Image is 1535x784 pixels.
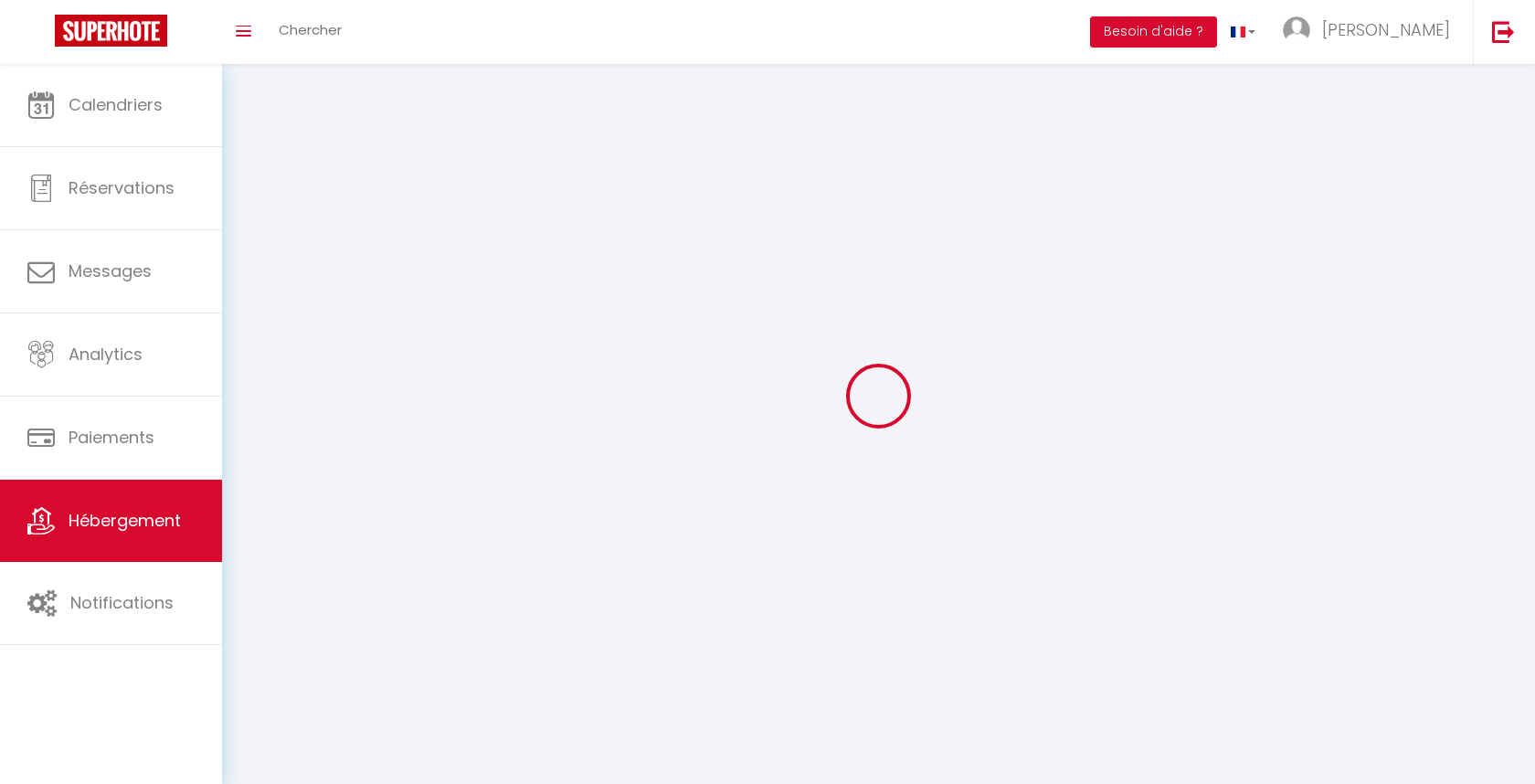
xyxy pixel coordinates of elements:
span: Réservations [69,176,175,199]
span: Hébergement [69,509,181,532]
span: Calendriers [69,93,163,116]
button: Ouvrir le widget de chat LiveChat [15,7,69,62]
button: Besoin d'aide ? [1090,16,1217,48]
span: Notifications [70,591,174,614]
span: Messages [69,260,152,282]
img: ... [1283,16,1310,44]
span: Analytics [69,343,143,366]
img: Super Booking [55,15,167,47]
img: logout [1492,20,1515,43]
span: Chercher [279,20,342,39]
span: [PERSON_NAME] [1322,18,1450,41]
span: Paiements [69,426,154,449]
